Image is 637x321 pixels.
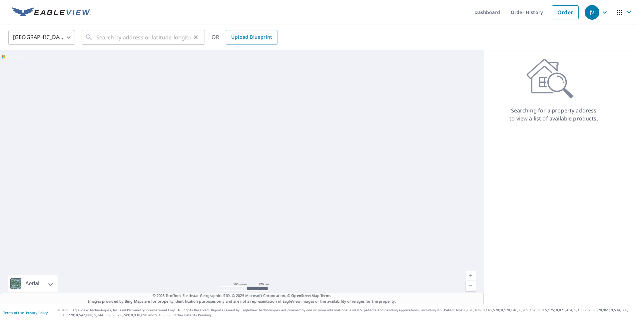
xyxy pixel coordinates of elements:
p: © 2025 Eagle View Technologies, Inc. and Pictometry International Corp. All Rights Reserved. Repo... [58,308,634,318]
img: EV Logo [12,7,91,17]
a: Terms of Use [3,310,24,315]
div: [GEOGRAPHIC_DATA] [8,28,75,47]
input: Search by address or latitude-longitude [96,28,191,47]
button: Clear [191,33,201,42]
p: Searching for a property address to view a list of available products. [509,106,598,122]
div: Aerial [23,275,41,292]
div: JV [585,5,599,20]
div: Aerial [8,275,58,292]
span: Upload Blueprint [231,33,272,41]
p: | [3,311,48,315]
a: Terms [320,293,331,298]
a: OpenStreetMap [291,293,319,298]
div: OR [212,30,278,45]
a: Order [552,5,579,19]
a: Current Level 5, Zoom In [466,271,476,281]
a: Upload Blueprint [226,30,277,45]
span: © 2025 TomTom, Earthstar Geographics SIO, © 2025 Microsoft Corporation, © [153,293,331,299]
a: Privacy Policy [26,310,48,315]
a: Current Level 5, Zoom Out [466,281,476,291]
